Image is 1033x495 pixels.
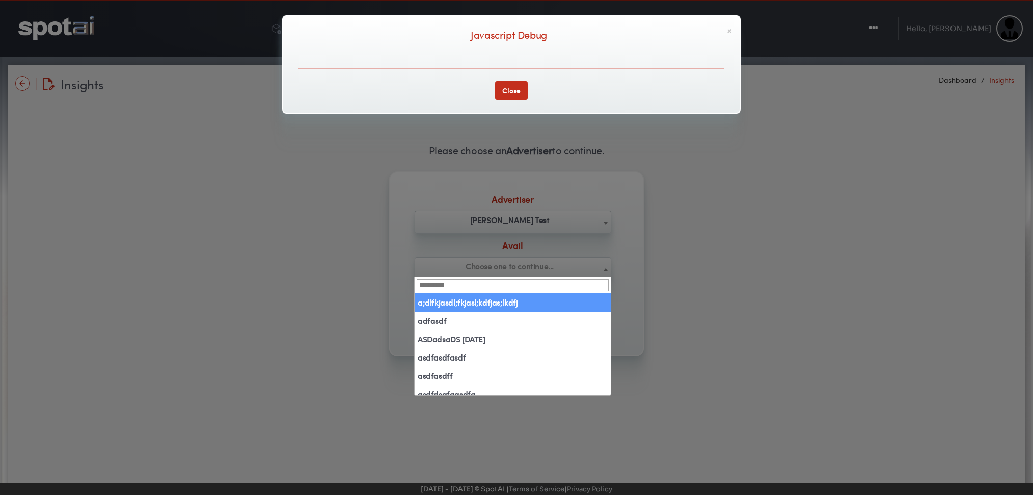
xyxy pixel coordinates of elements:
li: adfasdf [415,312,611,330]
li: ASDadsaDS [DATE] [415,330,611,348]
li: asdfdsafggsdfg [415,385,611,403]
li: asdfasdfasdf [415,348,611,367]
li: a;dlfkjasdl;fkjasl;kdfjas;lkdfj [415,293,611,312]
h4: Javascript Debug [291,26,732,43]
button: × [727,25,732,36]
li: asdfasdff [415,367,611,385]
button: Close [495,81,528,100]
